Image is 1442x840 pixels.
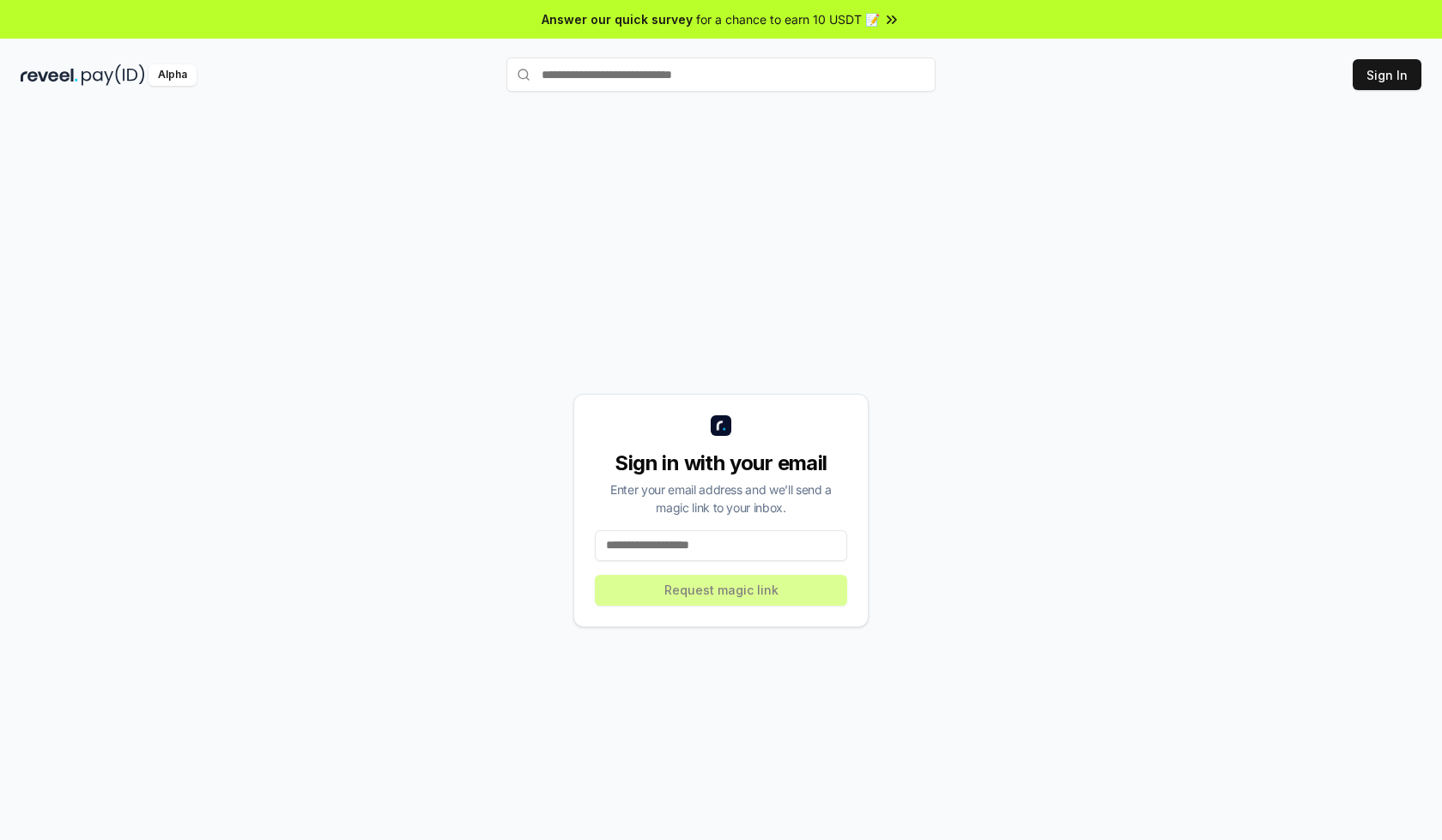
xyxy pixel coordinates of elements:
[696,10,880,28] span: for a chance to earn 10 USDT 📝
[595,450,847,477] div: Sign in with your email
[711,415,731,436] img: logo_small
[1353,59,1421,90] button: Sign In
[595,480,847,517] div: Enter your email address and we’ll send a magic link to your inbox.
[21,64,78,86] img: reveel_dark
[82,64,145,86] img: pay_id
[542,10,693,28] span: Answer our quick survey
[148,64,197,86] div: Alpha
